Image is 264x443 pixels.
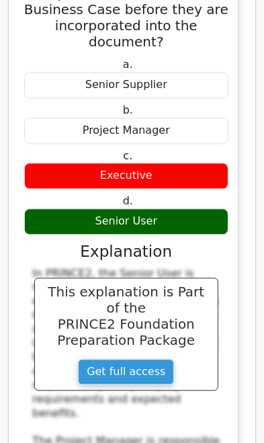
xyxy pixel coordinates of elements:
span: a. [123,58,133,71]
span: d. [123,194,133,207]
div: Senior User [24,208,228,235]
div: Senior Supplier [24,72,228,98]
div: Executive [24,163,228,189]
a: Get full access [78,359,174,385]
span: b. [123,104,133,116]
h3: Explanation [32,243,220,261]
div: Project Manager [24,118,228,144]
span: c. [123,149,132,162]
